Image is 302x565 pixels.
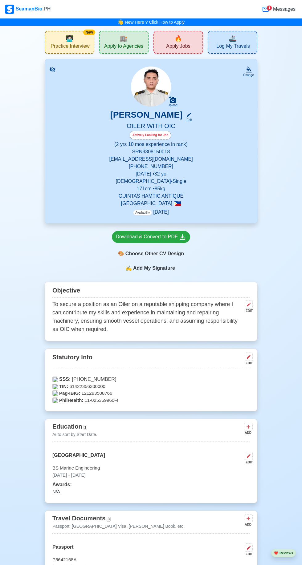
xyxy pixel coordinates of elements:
[52,397,250,404] p: 11-025369960-4
[52,488,250,495] p: N/A
[242,361,253,365] div: EDIT
[52,472,250,479] p: [DATE] - [DATE]
[168,103,178,107] div: Upload
[120,34,128,43] span: agencies
[118,250,124,257] span: paint
[116,233,186,241] div: Download & Convert to PDF
[59,376,71,383] span: SSS:
[52,170,250,178] p: [DATE] • 32 yo
[242,309,253,313] div: EDIT
[104,43,143,51] span: Apply to Agencies
[174,34,182,43] span: new
[244,430,251,435] div: ADD
[267,6,272,10] div: 1
[126,264,132,272] span: sign
[116,17,125,27] span: bell
[166,43,190,51] span: Apply Jobs
[52,383,250,390] p: 61422356300000
[184,118,192,122] div: Edit
[52,141,250,148] p: (2 yrs 10 mos experience in rank)
[229,34,236,43] span: travel
[5,5,14,14] img: Logo
[112,231,190,243] a: Download & Convert to PDF
[133,210,152,215] span: Availability
[83,30,95,35] div: New
[59,397,83,404] span: PhilHealth:
[52,515,105,522] span: Travel Documents
[133,208,169,216] p: [DATE]
[125,20,185,25] a: New Here ? Click How to Apply
[52,465,250,472] p: BS Marine Engineering
[216,43,250,51] span: Log My Travels
[174,201,181,207] span: 🇵🇭
[52,376,250,383] p: [PHONE_NUMBER]
[52,523,185,530] p: Passport, [GEOGRAPHIC_DATA] Visa, [PERSON_NAME] Book, etc.
[52,390,250,397] p: 121293508766
[110,110,183,122] h3: [PERSON_NAME]
[242,460,253,465] div: EDIT
[274,551,278,555] span: heart
[272,6,296,13] span: Messages
[84,425,88,430] span: 1
[43,6,51,11] span: .PH
[52,431,97,438] p: Auto sort by Start Date.
[52,423,82,430] span: Education
[271,549,296,557] button: heartReviews
[243,73,254,77] div: Change
[52,155,250,163] p: [EMAIL_ADDRESS][DOMAIN_NAME]
[52,200,250,207] p: [GEOGRAPHIC_DATA]
[5,5,51,14] div: SeamanBio
[51,43,89,51] span: Practice Interview
[52,285,250,298] div: Objective
[242,552,253,556] div: EDIT
[52,163,250,170] p: [PHONE_NUMBER]
[52,185,250,192] p: 171 cm • 85 kg
[52,148,250,155] p: SRN 9308150018
[107,517,111,522] span: 3
[59,390,80,397] span: Pag-IBIG:
[52,543,73,556] p: Passport
[52,556,250,563] p: P5642168A
[244,522,251,527] div: ADD
[112,248,190,260] div: Choose Other CV Design
[132,264,176,272] span: Add My Signature
[52,452,105,465] p: [GEOGRAPHIC_DATA]
[59,383,68,390] span: TIN:
[52,178,250,185] p: [DEMOGRAPHIC_DATA] • Single
[52,482,72,487] span: Awards:
[52,122,250,131] h5: OILER WITH OIC
[52,192,250,200] p: GUINTAS HAMTIC ANTIQUE
[52,300,242,333] p: To secure a position as an Oiler on a reputable shipping company where I can contribute my skills...
[52,351,250,368] div: Statutory Info
[130,131,171,139] div: Actively Looking for Job
[66,34,73,43] span: interview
